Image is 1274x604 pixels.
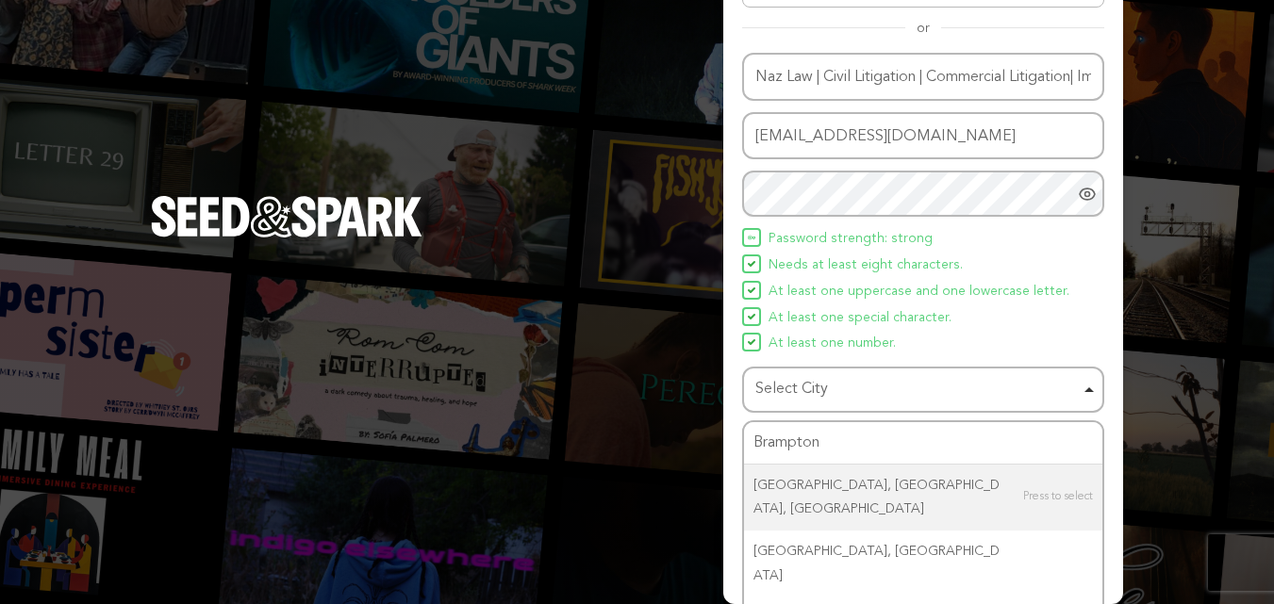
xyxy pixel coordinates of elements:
div: Select City [755,376,1080,403]
img: Seed&Spark Logo [151,196,422,237]
img: Seed&Spark Icon [748,286,755,294]
a: Seed&Spark Homepage [151,196,422,275]
img: Seed&Spark Icon [748,260,755,268]
span: Needs at least eight characters. [769,254,963,277]
img: Seed&Spark Icon [748,234,755,241]
span: Password strength: strong [769,228,933,251]
div: [GEOGRAPHIC_DATA], [GEOGRAPHIC_DATA] [744,531,1102,596]
div: [GEOGRAPHIC_DATA], [GEOGRAPHIC_DATA], [GEOGRAPHIC_DATA] [744,465,1102,531]
input: Select City [744,422,1102,465]
img: Seed&Spark Icon [748,313,755,320]
a: Show password as plain text. Warning: this will display your password on the screen. [1078,185,1097,204]
span: At least one special character. [769,307,951,330]
input: Email address [742,112,1104,160]
input: Name [742,53,1104,101]
img: Seed&Spark Icon [748,338,755,346]
span: At least one uppercase and one lowercase letter. [769,281,1069,303]
span: or [905,19,941,38]
span: At least one number. [769,333,896,355]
